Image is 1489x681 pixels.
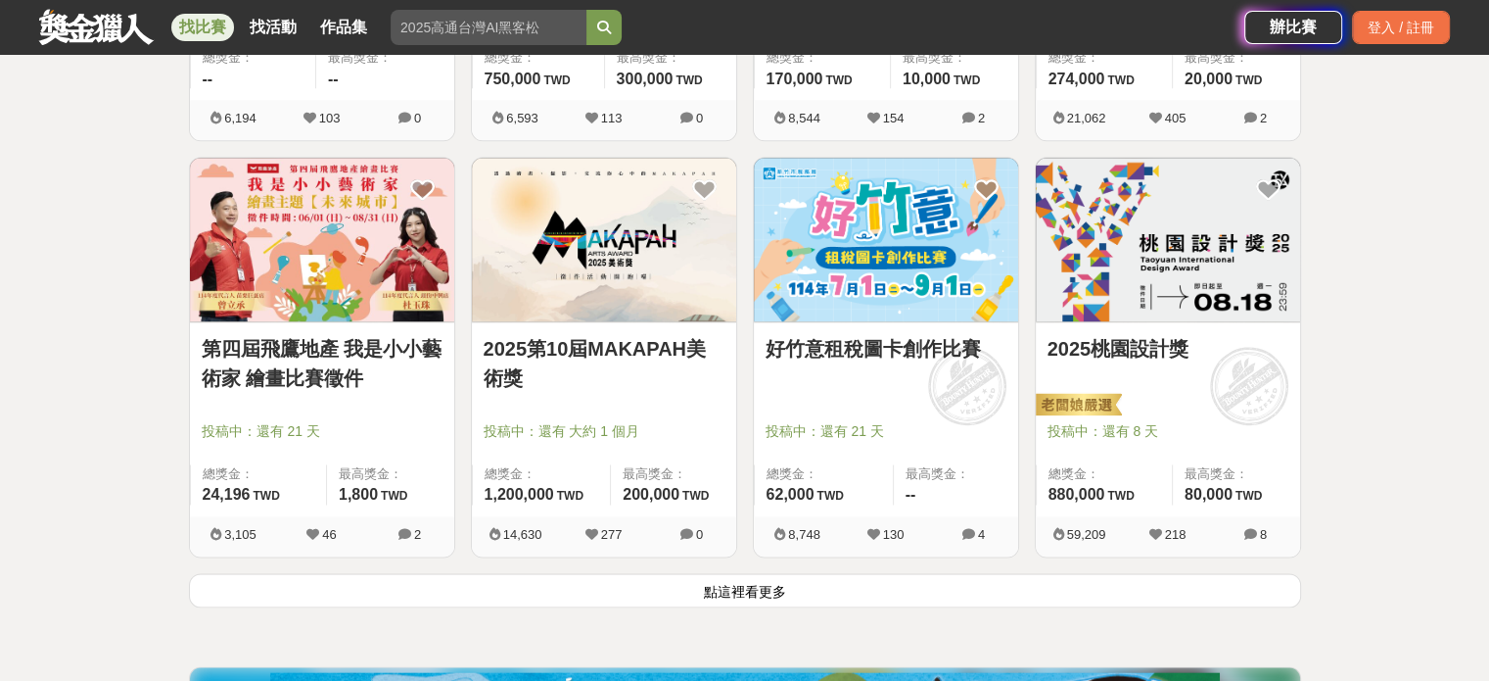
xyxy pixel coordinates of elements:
[202,421,442,442] span: 投稿中：還有 21 天
[883,527,905,542] span: 130
[339,464,442,484] span: 最高獎金：
[767,464,881,484] span: 總獎金：
[203,48,304,68] span: 總獎金：
[485,464,599,484] span: 總獎金：
[322,527,336,542] span: 46
[414,111,421,125] span: 0
[1235,489,1262,503] span: TWD
[472,158,736,322] a: Cover Image
[557,489,583,503] span: TWD
[1048,486,1105,503] span: 880,000
[623,486,679,503] span: 200,000
[816,489,843,503] span: TWD
[601,111,623,125] span: 113
[224,111,256,125] span: 6,194
[682,489,709,503] span: TWD
[1036,158,1300,321] img: Cover Image
[601,527,623,542] span: 277
[203,486,251,503] span: 24,196
[1235,73,1262,87] span: TWD
[1244,11,1342,44] a: 辦比賽
[328,48,442,68] span: 最高獎金：
[1048,464,1160,484] span: 總獎金：
[1048,71,1105,87] span: 274,000
[767,486,814,503] span: 62,000
[189,573,1301,608] button: 點這裡看更多
[767,48,878,68] span: 總獎金：
[883,111,905,125] span: 154
[339,486,378,503] span: 1,800
[203,71,213,87] span: --
[224,527,256,542] span: 3,105
[503,527,542,542] span: 14,630
[1047,421,1288,442] span: 投稿中：還有 8 天
[1260,527,1267,542] span: 8
[328,71,339,87] span: --
[1107,73,1134,87] span: TWD
[754,158,1018,322] a: Cover Image
[617,48,724,68] span: 最高獎金：
[623,464,723,484] span: 最高獎金：
[543,73,570,87] span: TWD
[1185,464,1288,484] span: 最高獎金：
[1067,527,1106,542] span: 59,209
[253,489,279,503] span: TWD
[788,111,820,125] span: 8,544
[381,489,407,503] span: TWD
[319,111,341,125] span: 103
[1107,489,1134,503] span: TWD
[675,73,702,87] span: TWD
[312,14,375,41] a: 作品集
[485,486,554,503] span: 1,200,000
[766,334,1006,364] a: 好竹意租稅圖卡創作比賽
[825,73,852,87] span: TWD
[190,158,454,321] img: Cover Image
[485,48,592,68] span: 總獎金：
[954,73,980,87] span: TWD
[754,158,1018,321] img: Cover Image
[903,71,951,87] span: 10,000
[767,71,823,87] span: 170,000
[788,527,820,542] span: 8,748
[472,158,736,321] img: Cover Image
[903,48,1006,68] span: 最高獎金：
[506,111,538,125] span: 6,593
[906,486,916,503] span: --
[696,111,703,125] span: 0
[485,71,541,87] span: 750,000
[1048,48,1160,68] span: 總獎金：
[1047,334,1288,364] a: 2025桃園設計獎
[1067,111,1106,125] span: 21,062
[1036,158,1300,322] a: Cover Image
[1260,111,1267,125] span: 2
[391,10,586,45] input: 2025高通台灣AI黑客松
[484,421,724,442] span: 投稿中：還有 大約 1 個月
[1185,48,1288,68] span: 最高獎金：
[414,527,421,542] span: 2
[484,334,724,393] a: 2025第10屆MAKAPAH美術獎
[1032,392,1122,419] img: 老闆娘嚴選
[978,111,985,125] span: 2
[978,527,985,542] span: 4
[696,527,703,542] span: 0
[906,464,1006,484] span: 最高獎金：
[766,421,1006,442] span: 投稿中：還有 21 天
[1185,71,1233,87] span: 20,000
[1352,11,1450,44] div: 登入 / 註冊
[1165,111,1187,125] span: 405
[203,464,314,484] span: 總獎金：
[202,334,442,393] a: 第四屆飛鷹地產 我是小小藝術家 繪畫比賽徵件
[190,158,454,322] a: Cover Image
[242,14,304,41] a: 找活動
[1185,486,1233,503] span: 80,000
[171,14,234,41] a: 找比賽
[617,71,674,87] span: 300,000
[1165,527,1187,542] span: 218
